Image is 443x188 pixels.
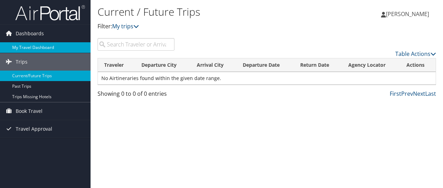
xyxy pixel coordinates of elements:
[15,5,85,21] img: airportal-logo.png
[16,25,44,42] span: Dashboards
[390,90,401,97] a: First
[381,3,436,24] a: [PERSON_NAME]
[16,102,42,120] span: Book Travel
[98,58,135,72] th: Traveler: activate to sort column ascending
[98,5,323,19] h1: Current / Future Trips
[98,38,174,51] input: Search Traveler or Arrival City
[98,89,174,101] div: Showing 0 to 0 of 0 entries
[98,22,323,31] p: Filter:
[413,90,425,97] a: Next
[135,58,191,72] th: Departure City: activate to sort column ascending
[16,120,52,138] span: Travel Approval
[112,22,139,30] a: My trips
[386,10,429,18] span: [PERSON_NAME]
[191,58,236,72] th: Arrival City: activate to sort column ascending
[16,53,28,71] span: Trips
[400,58,436,72] th: Actions
[395,50,436,58] a: Table Actions
[425,90,436,97] a: Last
[294,58,342,72] th: Return Date: activate to sort column ascending
[342,58,400,72] th: Agency Locator: activate to sort column ascending
[401,90,413,97] a: Prev
[236,58,294,72] th: Departure Date: activate to sort column descending
[98,72,436,85] td: No Airtineraries found within the given date range.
